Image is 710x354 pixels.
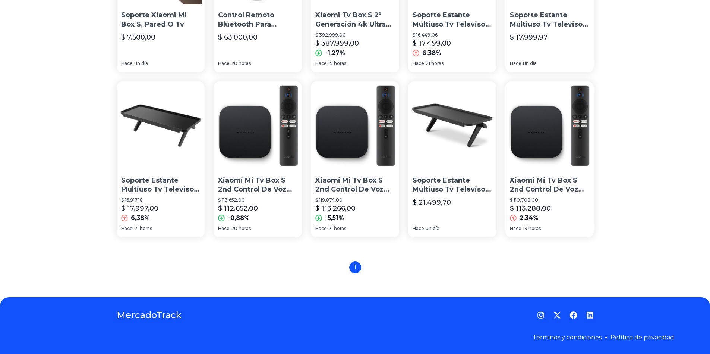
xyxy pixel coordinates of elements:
[553,311,561,319] a: Twitter
[315,60,327,66] span: Hace
[570,311,577,319] a: Facebook
[315,197,395,203] p: $ 119.874,00
[121,197,201,203] p: $ 16.917,18
[218,176,297,195] p: Xiaomi Mi Tv Box S 2nd Control De Voz 4k 8gb Con 2gb De Memoria Ram
[610,334,674,341] a: Política de privacidad
[325,214,344,223] p: -5,51%
[315,176,395,195] p: Xiaomi Mi Tv Box S 2nd Control De Voz 4k 8gb Con 2gb De Memoria Ram
[510,10,589,29] p: Soporte Estante Multiuso Tv Televisor Para Xiaomi Mi Box
[523,60,537,66] span: un día
[510,226,521,232] span: Hace
[218,226,230,232] span: Hace
[218,10,297,29] p: Control Remoto Bluetooth Para Xiaomi Mi Tv Stick Mi Box S
[413,176,492,195] p: Soporte Estante Multiuso Tv Televisor Para Xiaomi Mi Box
[315,10,395,29] p: Xiaomi Tv Box S 2ª Generación 4k Ultra Hd Ews
[413,226,424,232] span: Hace
[315,32,395,38] p: $ 392.999,00
[121,32,155,43] p: $ 7.500,00
[328,226,346,232] span: 21 horas
[413,32,492,38] p: $ 16.449,06
[117,309,182,321] a: MercadoTrack
[218,203,258,214] p: $ 112.652,00
[315,203,356,214] p: $ 113.266,00
[520,214,539,223] p: 2,34%
[134,226,152,232] span: 21 horas
[510,197,589,203] p: $ 110.702,00
[537,311,545,319] a: Instagram
[413,60,424,66] span: Hace
[426,226,439,232] span: un día
[121,60,133,66] span: Hace
[422,49,441,58] p: 6,38%
[408,81,496,170] img: Soporte Estante Multiuso Tv Televisor Para Xiaomi Mi Box
[218,60,230,66] span: Hace
[117,81,205,237] a: Soporte Estante Multiuso Tv Televisor Para Xiaomi Mi BoxSoporte Estante Multiuso Tv Televisor Par...
[413,197,451,208] p: $ 21.499,70
[426,60,444,66] span: 21 horas
[218,32,258,43] p: $ 63.000,00
[325,49,345,58] p: -1,27%
[214,81,302,237] a: Xiaomi Mi Tv Box S 2nd Control De Voz 4k 8gb Con 2gb De Memoria RamXiaomi Mi Tv Box S 2nd Control...
[121,176,201,195] p: Soporte Estante Multiuso Tv Televisor Para Xiaomi Mi Box
[408,81,496,237] a: Soporte Estante Multiuso Tv Televisor Para Xiaomi Mi BoxSoporte Estante Multiuso Tv Televisor Par...
[510,176,589,195] p: Xiaomi Mi Tv Box S 2nd Control De Voz 4k 8gb Con 2gb De Ram
[121,203,158,214] p: $ 17.997,00
[311,81,399,237] a: Xiaomi Mi Tv Box S 2nd Control De Voz 4k 8gb Con 2gb De Memoria RamXiaomi Mi Tv Box S 2nd Control...
[214,81,302,170] img: Xiaomi Mi Tv Box S 2nd Control De Voz 4k 8gb Con 2gb De Memoria Ram
[228,214,250,223] p: -0,88%
[117,81,205,170] img: Soporte Estante Multiuso Tv Televisor Para Xiaomi Mi Box
[510,203,551,214] p: $ 113.288,00
[510,60,521,66] span: Hace
[505,81,594,237] a: Xiaomi Mi Tv Box S 2nd Control De Voz 4k 8gb Con 2gb De RamXiaomi Mi Tv Box S 2nd Control De Voz ...
[523,226,541,232] span: 19 horas
[533,334,602,341] a: Términos y condiciones
[586,311,594,319] a: LinkedIn
[328,60,346,66] span: 19 horas
[510,32,548,43] p: $ 17.999,97
[121,226,133,232] span: Hace
[131,214,150,223] p: 6,38%
[413,38,451,49] p: $ 17.499,00
[311,81,399,170] img: Xiaomi Mi Tv Box S 2nd Control De Voz 4k 8gb Con 2gb De Memoria Ram
[218,197,297,203] p: $ 113.652,00
[231,60,251,66] span: 20 horas
[505,81,594,170] img: Xiaomi Mi Tv Box S 2nd Control De Voz 4k 8gb Con 2gb De Ram
[315,38,359,49] p: $ 387.999,00
[231,226,251,232] span: 20 horas
[315,226,327,232] span: Hace
[413,10,492,29] p: Soporte Estante Multiuso Tv Televisor Para Xiaomi Mi Box
[134,60,148,66] span: un día
[121,10,201,29] p: Soporte Xiaomi Mi Box S, Pared O Tv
